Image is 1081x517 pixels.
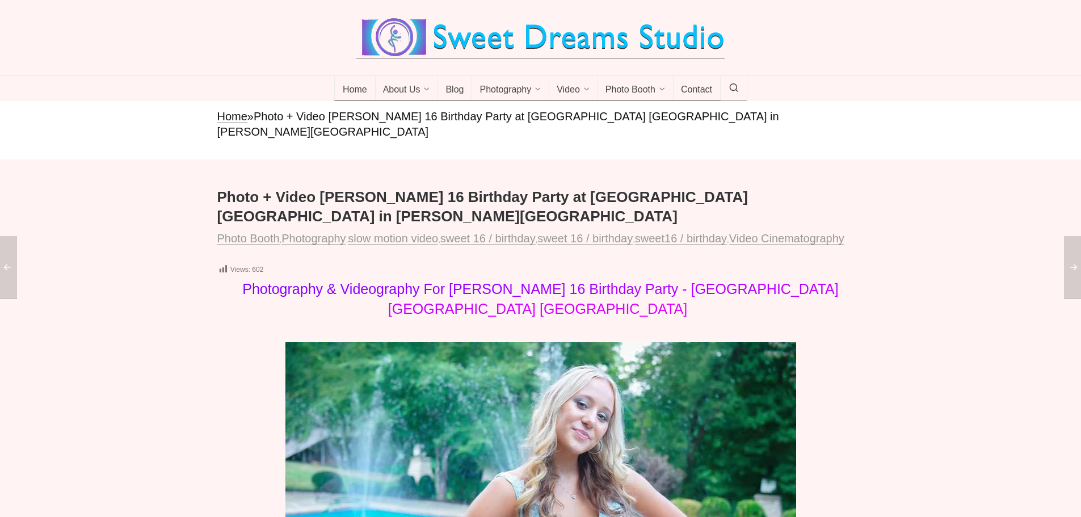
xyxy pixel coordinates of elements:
span: About Us [383,85,420,96]
a: Blog [438,76,472,101]
a: sweet 16 / birthday [537,232,633,245]
a: sweet 16 / birthday [440,232,536,245]
span: » [247,110,254,123]
a: Video Cinematography [729,232,844,245]
h1: Photo + Video [PERSON_NAME] 16 Birthday Party at [GEOGRAPHIC_DATA] [GEOGRAPHIC_DATA] in [PERSON_N... [217,188,864,226]
span: Home [343,85,367,96]
span: Blog [445,85,464,96]
a: slow motion video [348,232,438,245]
span: Photography [479,85,531,96]
span: Photography & Videography For [PERSON_NAME] 16 Birthday Party - [GEOGRAPHIC_DATA] [GEOGRAPHIC_DAT... [242,281,838,317]
span: Photo Booth [605,85,655,96]
a: sweet16 / birthday [635,232,727,245]
span: Views: [230,266,250,274]
a: About Us [375,76,439,101]
span: Video [557,85,580,96]
span: Contact [681,85,712,96]
a: Home [217,110,247,123]
span: 602 [252,266,263,274]
a: Photography [472,76,549,101]
a: Home [334,76,376,101]
a: Video [549,76,598,101]
a: Contact [673,76,721,101]
a: Photo Booth [598,76,674,101]
span: Photo + Video [PERSON_NAME] 16 Birthday Party at [GEOGRAPHIC_DATA] [GEOGRAPHIC_DATA] in [PERSON_N... [217,110,779,138]
nav: breadcrumbs [217,109,864,140]
a: Photography [281,232,346,245]
img: Best Wedding Event Photography Photo Booth Videography NJ NY [356,17,725,58]
a: Photo Booth [217,232,280,245]
span: , , , , , , [217,236,849,244]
